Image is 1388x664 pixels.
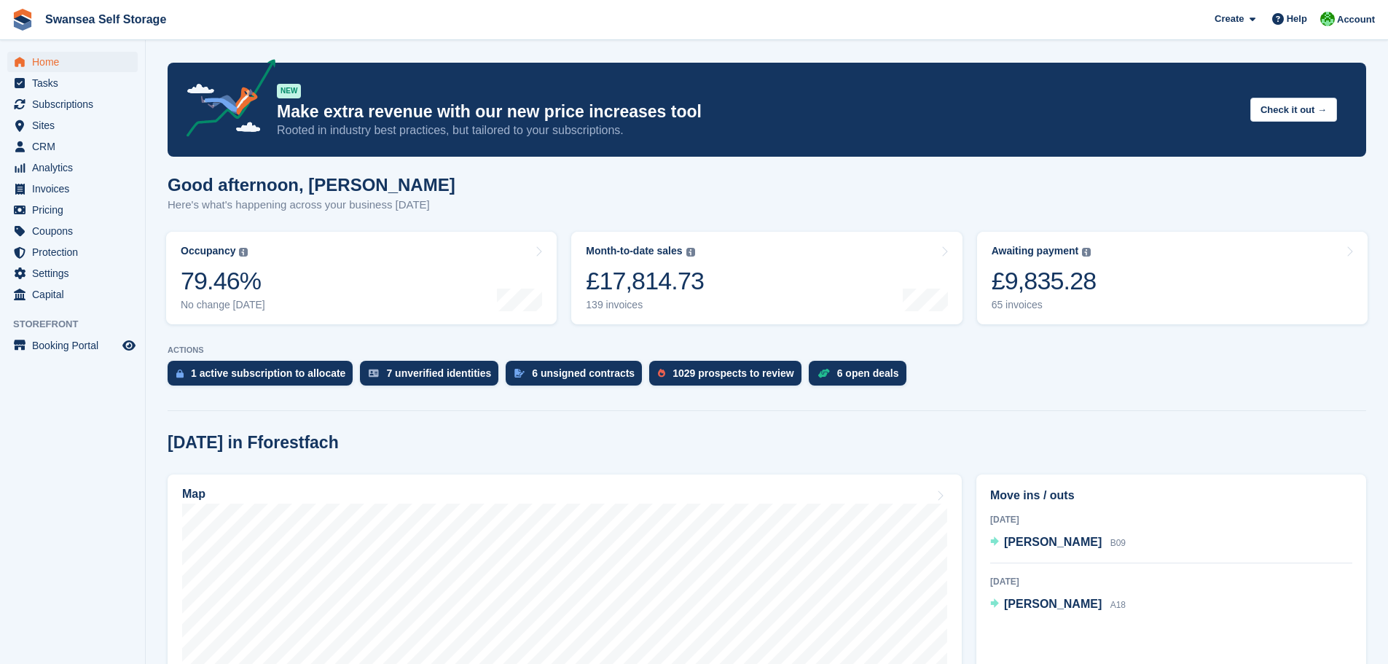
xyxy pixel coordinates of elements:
span: Subscriptions [32,94,119,114]
img: verify_identity-adf6edd0f0f0b5bbfe63781bf79b02c33cf7c696d77639b501bdc392416b5a36.svg [369,369,379,378]
img: deal-1b604bf984904fb50ccaf53a9ad4b4a5d6e5aea283cecdc64d6e3604feb123c2.svg [817,368,830,378]
h2: Map [182,488,205,501]
span: A18 [1110,600,1126,610]
div: 6 unsigned contracts [532,367,635,379]
div: [DATE] [990,513,1352,526]
img: contract_signature_icon-13c848040528278c33f63329250d36e43548de30e8caae1d1a13099fd9432cc5.svg [514,369,525,378]
a: menu [7,284,138,305]
img: Andrew Robbins [1320,12,1335,26]
button: Check it out → [1250,98,1337,122]
img: icon-info-grey-7440780725fd019a000dd9b08b2336e03edf1995a4989e88bcd33f0948082b44.svg [239,248,248,257]
a: Occupancy 79.46% No change [DATE] [166,232,557,324]
div: [DATE] [990,575,1352,588]
h2: [DATE] in Fforestfach [168,433,339,453]
span: Help [1287,12,1307,26]
div: 79.46% [181,266,265,296]
div: £9,835.28 [992,266,1097,296]
a: menu [7,52,138,72]
span: Coupons [32,221,119,241]
img: icon-info-grey-7440780725fd019a000dd9b08b2336e03edf1995a4989e88bcd33f0948082b44.svg [686,248,695,257]
div: Occupancy [181,245,235,257]
span: [PERSON_NAME] [1004,536,1102,548]
div: Awaiting payment [992,245,1079,257]
a: Month-to-date sales £17,814.73 139 invoices [571,232,962,324]
span: Storefront [13,317,145,332]
a: 7 unverified identities [360,361,506,393]
span: Account [1337,12,1375,27]
div: Month-to-date sales [586,245,682,257]
a: menu [7,221,138,241]
a: [PERSON_NAME] A18 [990,595,1126,614]
div: 65 invoices [992,299,1097,311]
div: 6 open deals [837,367,899,379]
a: 1029 prospects to review [649,361,809,393]
h1: Good afternoon, [PERSON_NAME] [168,175,455,195]
div: £17,814.73 [586,266,704,296]
div: No change [DATE] [181,299,265,311]
span: Analytics [32,157,119,178]
a: Preview store [120,337,138,354]
div: 7 unverified identities [386,367,491,379]
a: menu [7,242,138,262]
a: menu [7,136,138,157]
a: Swansea Self Storage [39,7,172,31]
span: Settings [32,263,119,284]
span: Pricing [32,200,119,220]
span: Invoices [32,179,119,199]
span: Sites [32,115,119,136]
img: prospect-51fa495bee0391a8d652442698ab0144808aea92771e9ea1ae160a38d050c398.svg [658,369,665,378]
span: Booking Portal [32,335,119,356]
a: menu [7,94,138,114]
a: menu [7,335,138,356]
img: stora-icon-8386f47178a22dfd0bd8f6a31ec36ba5ce8667c1dd55bd0f319d3a0aa187defe.svg [12,9,34,31]
a: [PERSON_NAME] B09 [990,534,1126,552]
a: menu [7,263,138,284]
span: Tasks [32,73,119,93]
p: ACTIONS [168,345,1366,355]
a: 6 open deals [809,361,914,393]
a: menu [7,179,138,199]
a: 1 active subscription to allocate [168,361,360,393]
span: Create [1215,12,1244,26]
span: Home [32,52,119,72]
div: 139 invoices [586,299,704,311]
a: Awaiting payment £9,835.28 65 invoices [977,232,1368,324]
div: 1029 prospects to review [673,367,794,379]
div: 1 active subscription to allocate [191,367,345,379]
p: Rooted in industry best practices, but tailored to your subscriptions. [277,122,1239,138]
a: menu [7,73,138,93]
a: menu [7,115,138,136]
span: B09 [1110,538,1126,548]
span: Capital [32,284,119,305]
p: Make extra revenue with our new price increases tool [277,101,1239,122]
img: active_subscription_to_allocate_icon-d502201f5373d7db506a760aba3b589e785aa758c864c3986d89f69b8ff3... [176,369,184,378]
a: menu [7,200,138,220]
span: CRM [32,136,119,157]
a: 6 unsigned contracts [506,361,649,393]
a: menu [7,157,138,178]
img: price-adjustments-announcement-icon-8257ccfd72463d97f412b2fc003d46551f7dbcb40ab6d574587a9cd5c0d94... [174,59,276,142]
h2: Move ins / outs [990,487,1352,504]
p: Here's what's happening across your business [DATE] [168,197,455,214]
span: [PERSON_NAME] [1004,598,1102,610]
img: icon-info-grey-7440780725fd019a000dd9b08b2336e03edf1995a4989e88bcd33f0948082b44.svg [1082,248,1091,257]
div: NEW [277,84,301,98]
span: Protection [32,242,119,262]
